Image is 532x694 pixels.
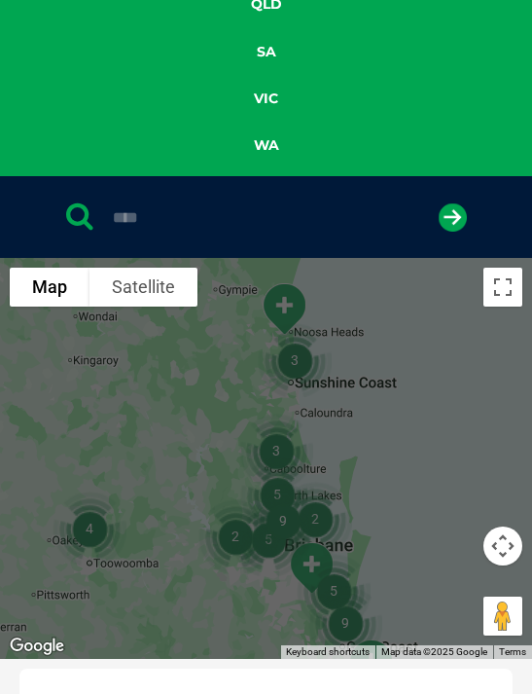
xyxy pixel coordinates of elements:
div: 5 [224,494,313,584]
a: WA [220,134,313,157]
div: 5 [289,546,378,636]
div: 3 [250,315,339,405]
div: 9 [238,476,328,566]
img: Google [5,634,69,659]
span: Map data ©2025 Google [381,646,487,657]
button: Drag Pegman onto the map to open Street View [483,597,522,636]
a: Click to see this area on Google Maps [5,634,69,659]
a: VIC [220,88,312,110]
button: Map camera controls [483,527,522,566]
div: 9 [301,578,390,668]
button: Keyboard shortcuts [286,645,370,659]
button: Show satellite imagery [89,268,197,307]
div: 4 [45,484,134,573]
div: 3 [231,406,321,495]
a: SA [223,41,310,63]
a: Terms (opens in new tab) [499,646,526,657]
button: Show street map [10,268,89,307]
div: 2 [191,492,280,581]
button: Toggle fullscreen view [483,268,522,307]
div: Noosa Civic [252,274,316,344]
div: 2 [270,474,360,564]
div: Beenleigh [279,533,343,603]
div: 5 [232,450,322,539]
